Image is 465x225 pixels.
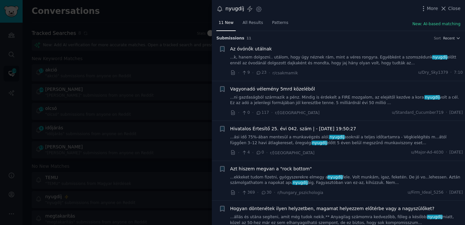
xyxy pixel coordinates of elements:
[242,190,255,196] span: 369
[312,141,327,145] span: nyugdíj
[427,215,443,219] span: nyugdíj
[230,125,356,132] a: Hivatalos Értesítő 25. évi 042. szám | - [DATE] 19:50:27
[392,110,443,116] span: u/Standard_Cucumber719
[329,135,345,139] span: nyugdíj
[454,70,463,76] span: 7:10
[219,20,233,26] span: 11 New
[292,180,308,185] span: nyugdíj
[446,110,447,116] span: ·
[275,111,320,115] span: r/[GEOGRAPHIC_DATA]
[273,71,298,75] span: r/csakmamik
[450,70,452,76] span: ·
[420,5,438,12] button: More
[243,20,263,26] span: All Results
[252,149,253,156] span: ·
[238,70,239,76] span: ·
[427,5,438,12] span: More
[412,21,460,27] button: New: AI-based matching
[242,70,250,76] span: 9
[252,109,253,116] span: ·
[242,150,250,155] span: 4
[272,20,288,26] span: Patterns
[242,110,250,116] span: 0
[274,189,275,196] span: ·
[230,46,272,52] a: Az óvónők utálnak
[266,149,268,156] span: ·
[257,189,258,196] span: ·
[238,149,239,156] span: ·
[424,95,440,100] span: nyugdíj
[216,18,236,31] a: 11 New
[256,110,269,116] span: 117
[449,190,463,196] span: [DATE]
[230,55,463,66] a: ...k, hanem dolgozni.. utálom, hogy úgy néznek rám, mint a véres rongyra. Egyébként a szomszédunk...
[271,109,273,116] span: ·
[449,150,463,155] span: [DATE]
[230,86,315,92] a: Vagyonadó vélemény 5mrd közeléből
[247,36,252,40] span: 11
[270,151,315,155] span: r/[GEOGRAPHIC_DATA]
[238,109,239,116] span: ·
[270,18,291,31] a: Patterns
[418,70,448,76] span: u/Dry_Sky1379
[446,190,447,196] span: ·
[230,175,463,186] a: ...ekkeket tudom fizetni, gyógyszerekre elmegy anyugdíjfele. Volt munkám, igaz, feketén. De jó vo...
[240,18,265,31] a: All Results
[216,36,244,41] span: Submission s
[230,205,435,212] a: Hogyan döntenétek ilyen helyzetben, magamat helyezzem előtérbe vagy a nagyszülőket?
[269,70,270,76] span: ·
[446,150,447,155] span: ·
[411,150,444,155] span: u/Major-Ad-4030
[448,5,460,12] span: Close
[408,190,443,196] span: u/Firm_Ideal_5256
[256,70,266,76] span: 23
[256,150,264,155] span: 0
[440,5,460,12] button: Close
[230,95,463,106] a: ...ni gazdaságból származik a pénz. Mindig is érdekelt a FIRE mozgalom, az elejétől kezdve a kora...
[225,5,244,13] div: nyugdíj
[443,36,455,40] span: Recent
[443,36,460,40] button: Recent
[230,166,312,172] a: Azt hiszem megvan a "rock bottom"
[449,110,463,116] span: [DATE]
[277,190,323,195] span: r/hungary_pszichologia
[230,134,463,146] a: ...ási idő 75%-ában mentesül a munkavégzés alól,nyugdíjasoknál a teljes időtartamra - Végkielégít...
[432,55,448,59] span: nyugdíj
[434,36,441,40] div: Sort
[261,190,272,196] span: 30
[238,189,239,196] span: ·
[252,70,253,76] span: ·
[327,175,343,179] span: nyugdíj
